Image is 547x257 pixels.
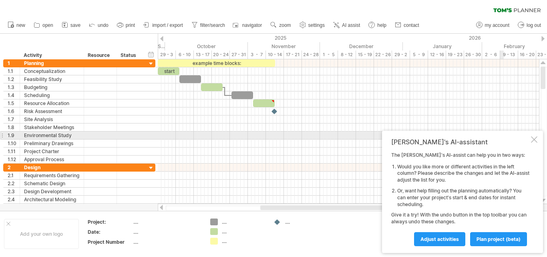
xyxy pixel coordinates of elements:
div: Approval Process [24,156,80,163]
div: 2.5 [8,204,20,211]
div: 1.8 [8,123,20,131]
div: 1.11 [8,148,20,155]
div: Scheduling [24,91,80,99]
div: Environmental Study [24,132,80,139]
div: Planning [24,59,80,67]
span: save [70,22,80,28]
div: Resource [88,51,112,59]
a: undo [87,20,111,30]
div: 12 - 16 [428,51,446,59]
div: Date: [88,229,132,235]
div: 10 - 14 [266,51,284,59]
div: start [158,67,179,75]
div: Status [121,51,138,59]
span: print [126,22,135,28]
div: Activity [24,51,79,59]
div: .... [222,219,265,225]
div: January 2026 [403,42,482,51]
div: 16 - 20 [518,51,536,59]
a: print [115,20,137,30]
a: save [60,20,83,30]
div: Design [24,164,80,171]
span: navigator [242,22,262,28]
a: contact [393,20,422,30]
div: 1.9 [8,132,20,139]
div: 29 - 2 [392,51,410,59]
div: 2 [8,164,20,171]
a: plan project (beta) [470,232,527,246]
div: Risk Assessment [24,107,80,115]
div: Project Number [88,239,132,245]
div: 17 - 21 [284,51,302,59]
div: Preliminary Drawings [24,140,80,147]
div: 3 - 7 [248,51,266,59]
div: 1.3 [8,83,20,91]
a: open [32,20,56,30]
div: 1 [8,59,20,67]
li: Or, want help filling out the planning automatically? You can enter your project's start & end da... [397,188,529,208]
span: settings [308,22,325,28]
span: import / export [152,22,183,28]
div: 9 - 13 [500,51,518,59]
span: log out [527,22,541,28]
div: December 2025 [320,42,403,51]
div: Schematic Design [24,180,80,187]
div: 15 - 19 [356,51,374,59]
div: 27 - 31 [230,51,248,59]
div: 26 - 30 [464,51,482,59]
div: 1.12 [8,156,20,163]
div: 5 - 9 [410,51,428,59]
span: my account [485,22,509,28]
div: Project Charter [24,148,80,155]
a: zoom [268,20,293,30]
div: .... [222,238,265,245]
div: .... [285,219,329,225]
div: 1.5 [8,99,20,107]
div: 2.3 [8,188,20,195]
div: 1.7 [8,115,20,123]
div: Requirements Gathering [24,172,80,179]
div: [PERSON_NAME]'s AI-assistant [391,138,529,146]
a: Adjust activities [414,232,465,246]
div: November 2025 [248,42,320,51]
div: .... [222,228,265,235]
div: Stakeholder Meetings [24,123,80,131]
div: Conceptualization [24,67,80,75]
span: Adjust activities [420,236,459,242]
span: AI assist [342,22,360,28]
div: 24 - 28 [302,51,320,59]
div: 1.10 [8,140,20,147]
div: Resource Allocation [24,99,80,107]
a: log out [516,20,543,30]
a: AI assist [331,20,362,30]
a: new [6,20,28,30]
div: .... [133,219,201,225]
a: settings [298,20,327,30]
div: 13 - 17 [194,51,212,59]
a: filter/search [189,20,227,30]
div: 2.2 [8,180,20,187]
div: Design Development [24,188,80,195]
div: Project: [88,219,132,225]
div: Site Analysis [24,115,80,123]
span: open [42,22,53,28]
div: 1.1 [8,67,20,75]
div: .... [133,229,201,235]
a: import / export [141,20,185,30]
div: Architectural Modeling [24,196,80,203]
a: my account [474,20,512,30]
span: zoom [279,22,291,28]
div: The [PERSON_NAME]'s AI-assist can help you in two ways: Give it a try! With the undo button in th... [391,152,529,246]
div: 20 - 24 [212,51,230,59]
span: help [377,22,386,28]
div: Budgeting [24,83,80,91]
li: Would you like more or different activities in the left column? Please describe the changes and l... [397,164,529,184]
span: undo [98,22,109,28]
div: Feasibility Study [24,75,80,83]
div: 22 - 26 [374,51,392,59]
div: 2 - 6 [482,51,500,59]
div: 2.4 [8,196,20,203]
div: .... [133,239,201,245]
span: new [16,22,25,28]
a: navigator [231,20,264,30]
